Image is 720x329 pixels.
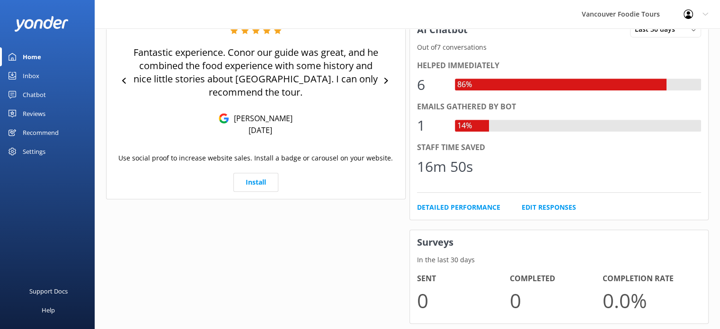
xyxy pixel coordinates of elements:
[23,85,46,104] div: Chatbot
[42,301,55,320] div: Help
[635,24,681,35] span: Last 30 days
[417,101,702,113] div: Emails gathered by bot
[417,73,445,96] div: 6
[417,60,702,72] div: Helped immediately
[23,66,39,85] div: Inbox
[23,104,45,123] div: Reviews
[23,123,59,142] div: Recommend
[455,120,474,132] div: 14%
[29,282,68,301] div: Support Docs
[455,79,474,91] div: 86%
[23,142,45,161] div: Settings
[417,273,510,285] h4: Sent
[23,47,41,66] div: Home
[233,173,278,192] a: Install
[510,273,603,285] h4: Completed
[219,113,229,124] img: Google Reviews
[603,285,695,316] p: 0.0 %
[510,285,603,316] p: 0
[118,153,393,163] p: Use social proof to increase website sales. Install a badge or carousel on your website.
[417,202,500,213] a: Detailed Performance
[249,125,272,135] p: [DATE]
[417,142,702,154] div: Staff time saved
[132,46,379,99] p: Fantastic experience. Conor our guide was great, and he combined the food experience with some hi...
[410,255,709,265] p: In the last 30 days
[410,18,475,42] h3: AI Chatbot
[522,202,576,213] a: Edit Responses
[14,16,69,32] img: yonder-white-logo.png
[417,285,510,316] p: 0
[417,114,445,137] div: 1
[229,113,293,124] p: [PERSON_NAME]
[603,273,695,285] h4: Completion Rate
[410,230,709,255] h3: Surveys
[417,155,473,178] div: 16m 50s
[410,42,709,53] p: Out of 7 conversations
